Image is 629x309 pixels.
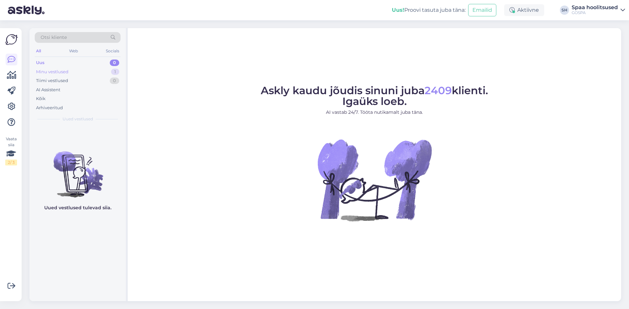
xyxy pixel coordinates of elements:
button: Emailid [468,4,496,16]
a: Spaa hoolitsusedGOSPA [572,5,625,15]
div: All [35,47,42,55]
div: 0 [110,60,119,66]
span: Askly kaudu jõudis sinuni juba klienti. Igaüks loeb. [261,84,488,108]
p: Uued vestlused tulevad siia. [44,204,111,211]
div: Socials [105,47,121,55]
img: Askly Logo [5,33,18,46]
div: Tiimi vestlused [36,77,68,84]
div: Web [68,47,79,55]
div: Vaata siia [5,136,17,165]
p: AI vastab 24/7. Tööta nutikamalt juba täna. [261,109,488,116]
span: Otsi kliente [41,34,67,41]
div: Minu vestlused [36,69,68,75]
div: Arhiveeritud [36,105,63,111]
div: AI Assistent [36,87,60,93]
b: Uus! [392,7,404,13]
div: Spaa hoolitsused [572,5,618,10]
div: GOSPA [572,10,618,15]
img: No chats [29,140,126,198]
span: 2409 [425,84,452,97]
div: Uus [36,60,45,66]
div: 1 [111,69,119,75]
img: No Chat active [315,121,433,239]
div: Kõik [36,95,46,102]
div: 2 / 3 [5,160,17,165]
div: SH [560,6,569,15]
span: Uued vestlused [63,116,93,122]
div: 0 [110,77,119,84]
div: Proovi tasuta juba täna: [392,6,466,14]
div: Aktiivne [504,4,544,16]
